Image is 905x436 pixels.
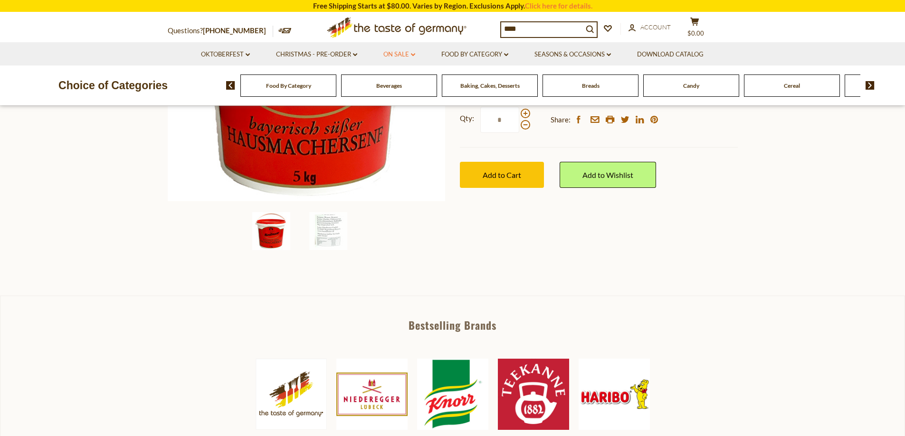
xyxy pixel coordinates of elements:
span: $0.00 [687,29,704,37]
img: Teekanne [498,359,569,430]
span: Share: [551,114,571,126]
img: previous arrow [226,81,235,90]
a: [PHONE_NUMBER] [203,26,266,35]
a: Food By Category [266,82,311,89]
img: The Taste of Germany [256,359,327,429]
img: next arrow [866,81,875,90]
a: Breads [582,82,600,89]
a: Click here for details. [525,1,592,10]
a: Seasons & Occasions [534,49,611,60]
a: Food By Category [441,49,508,60]
a: On Sale [383,49,415,60]
a: Cereal [784,82,800,89]
div: Bestselling Brands [0,320,905,330]
a: Download Catalog [637,49,704,60]
input: Qty: [480,107,519,133]
button: Add to Cart [460,162,544,188]
button: $0.00 [681,17,709,41]
a: Add to Wishlist [560,162,656,188]
a: Baking, Cakes, Desserts [460,82,520,89]
img: Knorr [417,359,488,430]
img: Niederegger [336,359,408,430]
span: Account [640,23,671,31]
a: Oktoberfest [201,49,250,60]
strong: Qty: [460,112,474,124]
a: Beverages [376,82,402,89]
span: Add to Cart [483,170,521,179]
a: Christmas - PRE-ORDER [276,49,357,60]
img: Haribo [579,359,650,430]
a: Candy [683,82,699,89]
img: Haendlmaier Bavarian Sweet Mustard, in tub, 11 lbs. [252,212,290,250]
img: Haendlmaier Bavarian Sweet Mustard, in tub, 11 lbs. [309,212,347,250]
p: Questions? [168,25,273,37]
a: Account [629,22,671,33]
